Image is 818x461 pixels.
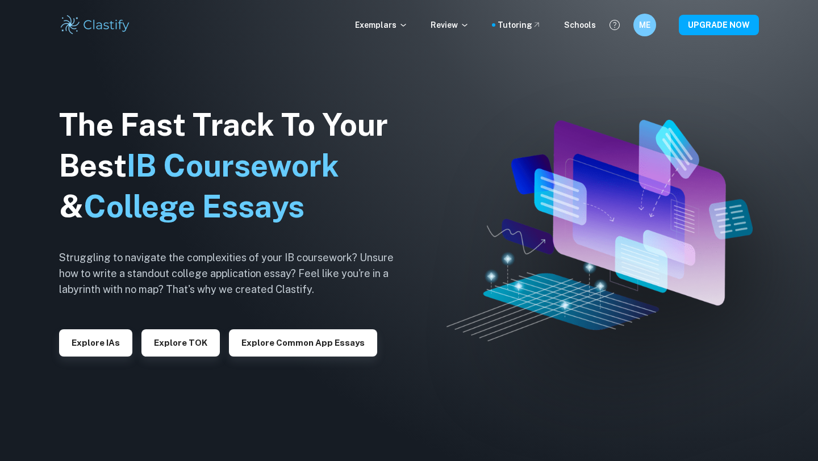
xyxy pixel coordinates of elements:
a: Schools [564,19,596,31]
p: Review [431,19,469,31]
a: Explore Common App essays [229,337,377,347]
button: UPGRADE NOW [679,15,759,35]
img: Clastify logo [59,14,131,36]
img: Clastify hero [446,120,753,341]
a: Explore TOK [141,337,220,347]
h1: The Fast Track To Your Best & [59,104,411,227]
span: IB Coursework [127,148,339,183]
a: Tutoring [498,19,541,31]
h6: ME [638,19,652,31]
button: Explore TOK [141,329,220,357]
button: Help and Feedback [605,15,624,35]
button: Explore IAs [59,329,132,357]
button: ME [633,14,656,36]
a: Explore IAs [59,337,132,347]
span: College Essays [84,188,304,224]
button: Explore Common App essays [229,329,377,357]
h6: Struggling to navigate the complexities of your IB coursework? Unsure how to write a standout col... [59,250,411,297]
p: Exemplars [355,19,408,31]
